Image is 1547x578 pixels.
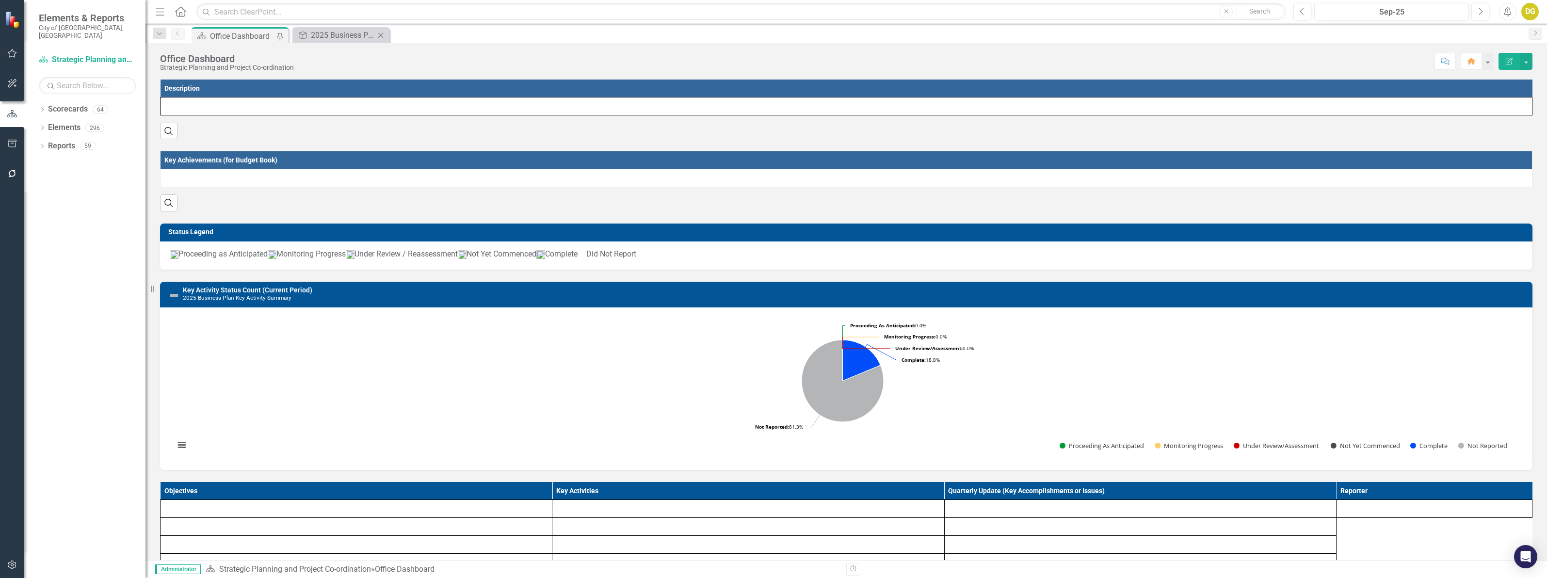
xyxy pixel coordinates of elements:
[1314,3,1469,20] button: Sep-25
[884,333,947,340] text: 0.0%
[175,438,189,452] button: View chart menu, Chart
[160,64,294,71] div: Strategic Planning and Project Co-ordination
[183,286,312,294] a: Key Activity Status Count (Current Period)
[755,423,789,430] tspan: Not Reported:
[375,564,435,574] div: Office Dashboard
[1318,6,1466,18] div: Sep-25
[458,250,467,259] img: NotYet.png
[170,250,178,259] img: ProceedingGreen.png
[219,564,371,574] a: Strategic Planning and Project Co-ordination
[902,356,940,363] text: 18.8%
[346,250,355,259] img: UnderReview.png
[895,345,974,352] text: 0.0%
[168,289,180,301] img: Not Defined
[85,124,104,132] div: 296
[206,564,839,575] div: »
[155,564,201,574] span: Administrator
[160,53,294,64] div: Office Dashboard
[268,250,276,259] img: Monitoring.png
[884,333,935,340] tspan: Monitoring Progress:
[1060,441,1144,450] button: Show Proceeding As Anticipated
[1234,441,1320,450] button: Show Under Review/Assessment
[170,249,1523,260] p: Proceeding as Anticipated Monitoring Progress Under Review / Reassessment Not Yet Commenced Compl...
[578,252,586,257] img: DidNotReport.png
[755,423,803,430] text: 81.3%
[39,12,136,24] span: Elements & Reports
[39,24,136,40] small: City of [GEOGRAPHIC_DATA], [GEOGRAPHIC_DATA]
[168,228,1528,236] h3: Status Legend
[902,356,926,363] tspan: Complete:
[895,345,963,352] tspan: Under Review/Assessment:
[1410,441,1448,450] button: Show Complete
[170,315,1523,460] div: Chart. Highcharts interactive chart.
[210,30,274,42] div: Office Dashboard
[1249,7,1270,15] span: Search
[39,77,136,94] input: Search Below...
[842,340,880,381] path: Complete, 6.
[1235,5,1284,18] button: Search
[295,29,375,41] a: 2025 Business Plan [Objective #5] Empower data-driven decision-making at all levels, facilitating...
[93,105,108,113] div: 64
[850,322,915,329] tspan: Proceeding As Anticipated:
[536,250,545,259] img: Complete_icon.png
[850,322,926,329] text: 0.0%
[183,294,291,301] small: 2025 Business Plan Key Activity Summary
[170,315,1515,460] svg: Interactive chart
[196,3,1286,20] input: Search ClearPoint...
[1331,441,1400,450] button: Show Not Yet Commenced
[1155,441,1223,450] button: Show Monitoring Progress
[1521,3,1539,20] button: DG
[311,29,375,41] div: 2025 Business Plan [Objective #5] Empower data-driven decision-making at all levels, facilitating...
[1467,441,1507,450] text: Not Reported
[1458,441,1507,450] button: Show Not Reported
[48,104,88,115] a: Scorecards
[48,141,75,152] a: Reports
[802,340,884,422] path: Not Reported, 26.
[5,11,22,28] img: ClearPoint Strategy
[48,122,81,133] a: Elements
[39,54,136,65] a: Strategic Planning and Project Co-ordination
[1514,545,1537,568] div: Open Intercom Messenger
[80,142,96,150] div: 59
